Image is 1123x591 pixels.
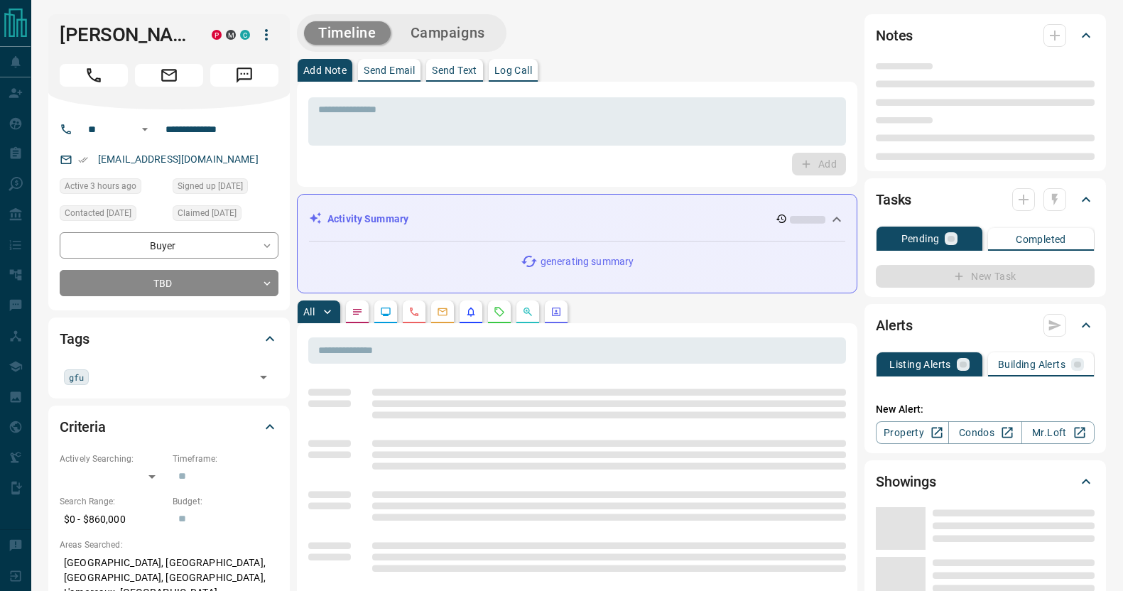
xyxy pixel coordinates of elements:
[876,188,911,211] h2: Tasks
[135,64,203,87] span: Email
[98,153,259,165] a: [EMAIL_ADDRESS][DOMAIN_NAME]
[1021,421,1095,444] a: Mr.Loft
[408,306,420,318] svg: Calls
[494,306,505,318] svg: Requests
[60,538,278,551] p: Areas Searched:
[60,205,166,225] div: Thu Sep 07 2023
[465,306,477,318] svg: Listing Alerts
[494,65,532,75] p: Log Call
[876,470,936,493] h2: Showings
[254,367,273,387] button: Open
[60,452,166,465] p: Actively Searching:
[60,232,278,259] div: Buyer
[876,308,1095,342] div: Alerts
[60,178,166,198] div: Fri Aug 15 2025
[876,314,913,337] h2: Alerts
[60,416,106,438] h2: Criteria
[352,306,363,318] svg: Notes
[173,205,278,225] div: Thu Aug 31 2023
[876,402,1095,417] p: New Alert:
[541,254,634,269] p: generating summary
[69,370,84,384] span: gfu
[876,421,949,444] a: Property
[60,270,278,296] div: TBD
[60,508,166,531] p: $0 - $860,000
[226,30,236,40] div: mrloft.ca
[60,495,166,508] p: Search Range:
[60,410,278,444] div: Criteria
[327,212,408,227] p: Activity Summary
[60,322,278,356] div: Tags
[437,306,448,318] svg: Emails
[65,206,131,220] span: Contacted [DATE]
[889,359,951,369] p: Listing Alerts
[173,178,278,198] div: Mon Jul 01 2019
[303,307,315,317] p: All
[876,465,1095,499] div: Showings
[303,65,347,75] p: Add Note
[948,421,1021,444] a: Condos
[901,234,940,244] p: Pending
[60,327,89,350] h2: Tags
[240,30,250,40] div: condos.ca
[876,18,1095,53] div: Notes
[178,179,243,193] span: Signed up [DATE]
[432,65,477,75] p: Send Text
[210,64,278,87] span: Message
[380,306,391,318] svg: Lead Browsing Activity
[309,206,845,232] div: Activity Summary
[65,179,136,193] span: Active 3 hours ago
[364,65,415,75] p: Send Email
[212,30,222,40] div: property.ca
[396,21,499,45] button: Campaigns
[136,121,153,138] button: Open
[1016,234,1066,244] p: Completed
[304,21,391,45] button: Timeline
[550,306,562,318] svg: Agent Actions
[876,24,913,47] h2: Notes
[78,155,88,165] svg: Email Verified
[60,23,190,46] h1: [PERSON_NAME]
[60,64,128,87] span: Call
[173,495,278,508] p: Budget:
[522,306,533,318] svg: Opportunities
[178,206,237,220] span: Claimed [DATE]
[173,452,278,465] p: Timeframe:
[876,183,1095,217] div: Tasks
[998,359,1065,369] p: Building Alerts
